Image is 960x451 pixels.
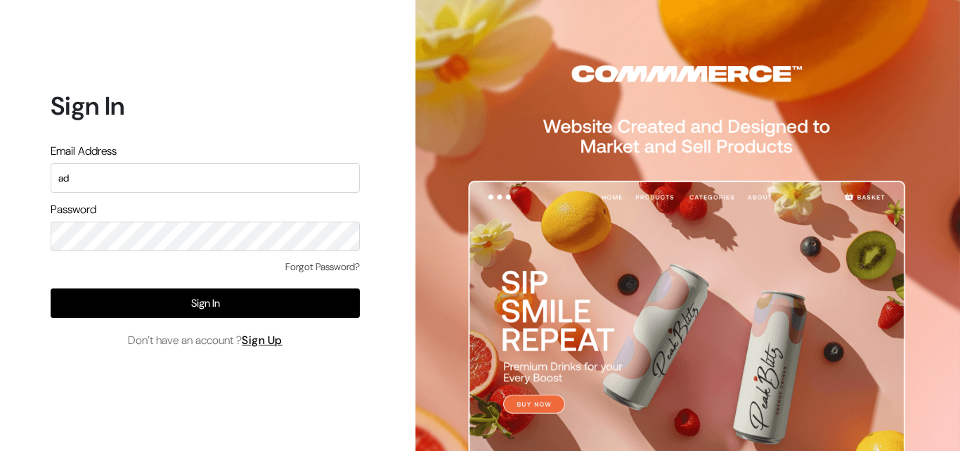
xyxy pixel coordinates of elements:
a: Forgot Password? [285,260,360,274]
button: Sign In [51,288,360,318]
label: Email Address [51,143,117,160]
span: Don’t have an account ? [128,332,283,349]
a: Sign Up [242,333,283,348]
label: Password [51,201,96,218]
h1: Sign In [51,91,360,121]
